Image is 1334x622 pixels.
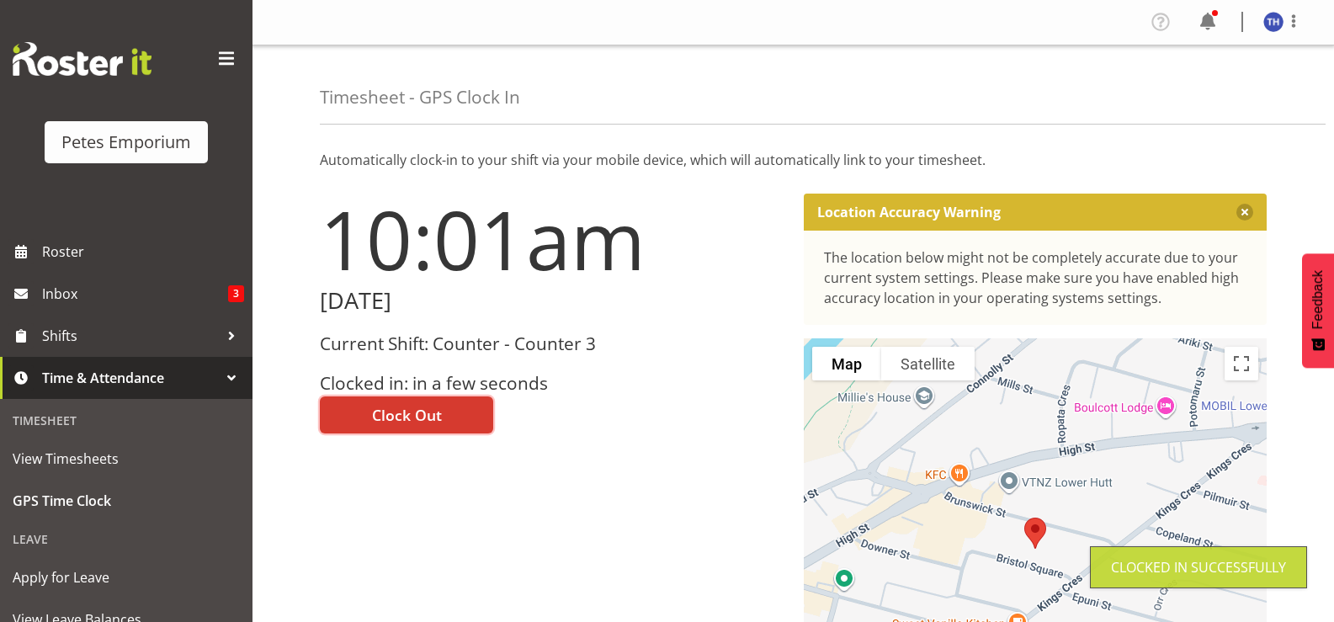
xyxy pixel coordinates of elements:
h3: Current Shift: Counter - Counter 3 [320,334,784,354]
a: View Timesheets [4,438,248,480]
span: GPS Time Clock [13,488,240,513]
button: Toggle fullscreen view [1225,347,1258,380]
button: Feedback - Show survey [1302,253,1334,368]
button: Close message [1236,204,1253,221]
button: Show street map [812,347,881,380]
div: Leave [4,522,248,556]
h3: Clocked in: in a few seconds [320,374,784,393]
h2: [DATE] [320,288,784,314]
div: Clocked in Successfully [1111,557,1286,577]
div: Petes Emporium [61,130,191,155]
span: Feedback [1310,270,1326,329]
span: View Timesheets [13,446,240,471]
a: GPS Time Clock [4,480,248,522]
span: Time & Attendance [42,365,219,391]
div: Timesheet [4,403,248,438]
button: Clock Out [320,396,493,433]
span: 3 [228,285,244,302]
a: Apply for Leave [4,556,248,598]
h1: 10:01am [320,194,784,284]
h4: Timesheet - GPS Clock In [320,88,520,107]
span: Inbox [42,281,228,306]
span: Apply for Leave [13,565,240,590]
div: The location below might not be completely accurate due to your current system settings. Please m... [824,247,1247,308]
p: Location Accuracy Warning [817,204,1001,221]
button: Show satellite imagery [881,347,975,380]
span: Clock Out [372,404,442,426]
p: Automatically clock-in to your shift via your mobile device, which will automatically link to you... [320,150,1267,170]
span: Roster [42,239,244,264]
img: Rosterit website logo [13,42,151,76]
img: teresa-hawkins9867.jpg [1263,12,1284,32]
span: Shifts [42,323,219,348]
